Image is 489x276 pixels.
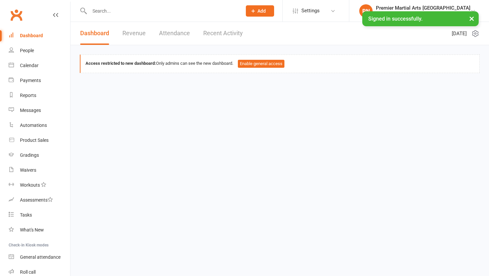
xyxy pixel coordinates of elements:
[9,178,70,193] a: Workouts
[20,254,61,260] div: General attendance
[9,28,70,43] a: Dashboard
[257,8,266,14] span: Add
[20,212,32,218] div: Tasks
[9,163,70,178] a: Waivers
[85,61,156,66] strong: Access restricted to new dashboard:
[8,7,25,23] a: Clubworx
[20,138,49,143] div: Product Sales
[20,48,34,53] div: People
[376,5,470,11] div: Premier Martial Arts [GEOGRAPHIC_DATA]
[87,6,237,16] input: Search...
[9,103,70,118] a: Messages
[359,4,373,18] div: PN
[9,208,70,223] a: Tasks
[159,22,190,45] a: Attendance
[9,43,70,58] a: People
[20,269,36,275] div: Roll call
[203,22,243,45] a: Recent Activity
[20,167,36,173] div: Waivers
[9,118,70,133] a: Automations
[9,88,70,103] a: Reports
[20,227,44,232] div: What's New
[85,60,474,68] div: Only admins can see the new dashboard.
[20,33,43,38] div: Dashboard
[376,11,470,17] div: Premier Martial Arts [GEOGRAPHIC_DATA]
[301,3,320,18] span: Settings
[20,123,47,128] div: Automations
[20,78,41,83] div: Payments
[20,108,41,113] div: Messages
[80,22,109,45] a: Dashboard
[9,250,70,265] a: General attendance kiosk mode
[452,30,467,38] span: [DATE]
[9,223,70,237] a: What's New
[9,133,70,148] a: Product Sales
[20,197,53,203] div: Assessments
[122,22,146,45] a: Revenue
[9,58,70,73] a: Calendar
[246,5,274,17] button: Add
[9,193,70,208] a: Assessments
[20,152,39,158] div: Gradings
[368,16,422,22] span: Signed in successfully.
[20,93,36,98] div: Reports
[238,60,284,68] button: Enable general access
[9,73,70,88] a: Payments
[20,63,39,68] div: Calendar
[20,182,40,188] div: Workouts
[466,11,478,26] button: ×
[9,148,70,163] a: Gradings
